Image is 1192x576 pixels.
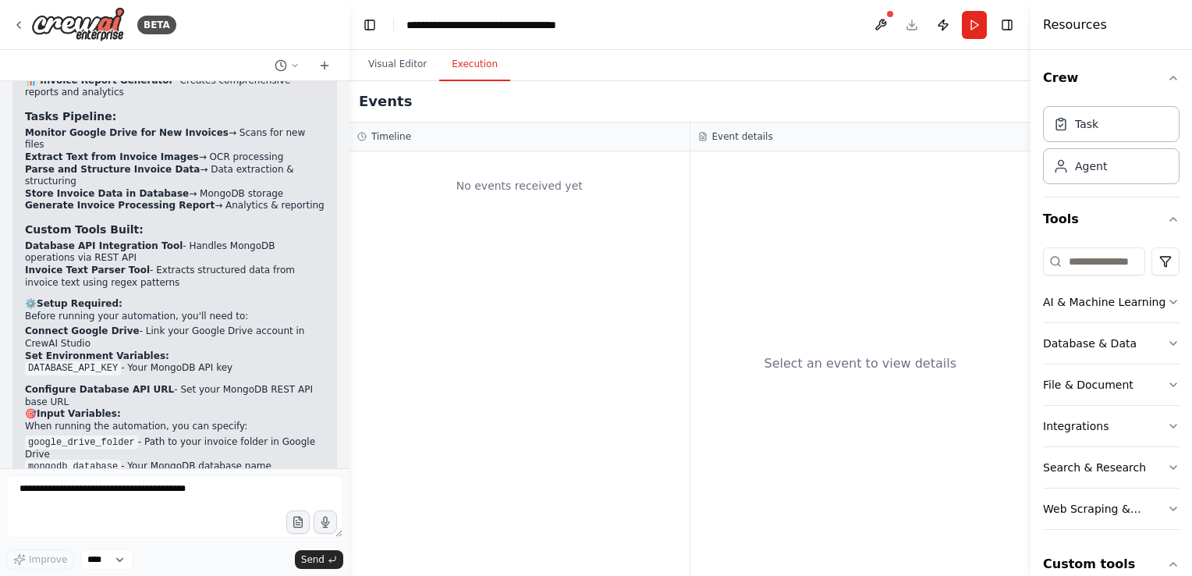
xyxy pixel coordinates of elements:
[1075,116,1098,132] div: Task
[25,164,325,188] li: → Data extraction & structuring
[1075,158,1107,174] div: Agent
[25,151,325,164] li: → OCR processing
[25,362,325,375] li: - Your MongoDB API key
[29,553,67,566] span: Improve
[25,240,183,251] strong: Database API Integration Tool
[25,460,121,474] code: mongodb_database
[25,460,325,473] li: - Your MongoDB database name
[1043,323,1180,364] button: Database & Data
[764,354,956,373] div: Select an event to view details
[1043,282,1180,322] button: AI & Machine Learning
[712,130,773,143] h3: Event details
[137,16,176,34] div: BETA
[25,188,325,201] li: → MongoDB storage
[996,14,1018,36] button: Hide right sidebar
[359,91,412,112] h2: Events
[1043,447,1180,488] button: Search & Research
[25,127,229,138] strong: Monitor Google Drive for New Invoices
[1043,364,1180,405] button: File & Document
[314,510,337,534] button: Click to speak your automation idea
[25,384,325,408] li: - Set your MongoDB REST API base URL
[312,56,337,75] button: Start a new chat
[1043,406,1180,446] button: Integrations
[286,510,310,534] button: Upload files
[1043,377,1133,393] div: File & Document
[25,436,138,450] code: google_drive_folder
[25,298,325,311] h2: ⚙️
[25,240,325,265] li: - Handles MongoDB operations via REST API
[25,421,325,433] p: When running the automation, you can specify:
[25,127,325,151] li: → Scans for new files
[25,200,325,212] li: → Analytics & reporting
[25,223,144,236] strong: Custom Tools Built:
[37,298,122,309] strong: Setup Required:
[25,325,325,350] li: - Link your Google Drive account in CrewAI Studio
[359,14,381,36] button: Hide left sidebar
[295,550,343,569] button: Send
[25,151,199,162] strong: Extract Text from Invoice Images
[25,265,150,276] strong: Invoice Text Parser Tool
[1043,56,1180,100] button: Crew
[406,17,582,33] nav: breadcrumb
[268,56,306,75] button: Switch to previous chat
[357,159,682,212] div: No events received yet
[25,200,215,211] strong: Generate Invoice Processing Report
[356,48,439,81] button: Visual Editor
[1043,418,1109,434] div: Integrations
[25,265,325,289] li: - Extracts structured data from invoice text using regex patterns
[31,7,125,42] img: Logo
[25,325,140,336] strong: Connect Google Drive
[25,188,189,199] strong: Store Invoice Data in Database
[25,110,116,123] strong: Tasks Pipeline:
[1043,197,1180,241] button: Tools
[301,553,325,566] span: Send
[1043,489,1180,529] button: Web Scraping & Browsing
[37,408,121,419] strong: Input Variables:
[25,408,325,421] h2: 🎯
[1043,501,1167,517] div: Web Scraping & Browsing
[25,311,325,323] p: Before running your automation, you'll need to:
[25,436,325,461] li: - Path to your invoice folder in Google Drive
[25,75,173,86] strong: 📊 Invoice Report Generator
[1043,241,1180,542] div: Tools
[1043,16,1107,34] h4: Resources
[1043,294,1165,310] div: AI & Machine Learning
[25,361,121,375] code: DATABASE_API_KEY
[1043,336,1137,351] div: Database & Data
[371,130,411,143] h3: Timeline
[1043,460,1146,475] div: Search & Research
[25,164,200,175] strong: Parse and Structure Invoice Data
[6,549,74,570] button: Improve
[1043,100,1180,197] div: Crew
[25,350,169,361] strong: Set Environment Variables:
[25,384,174,395] strong: Configure Database API URL
[439,48,510,81] button: Execution
[25,75,325,99] li: - Creates comprehensive reports and analytics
